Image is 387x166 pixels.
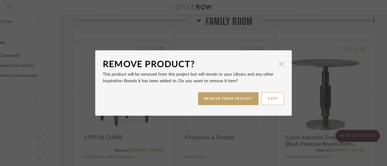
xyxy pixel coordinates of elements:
[103,58,284,71] dialog-header: Remove Product?
[198,92,259,105] button: REMOVE FROM PROJECT
[262,92,284,105] button: KEEP
[103,58,275,71] div: Remove Product?
[103,71,284,84] p: This product will be removed from this project but will remain in your Library and any other Insp...
[275,58,287,70] button: Close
